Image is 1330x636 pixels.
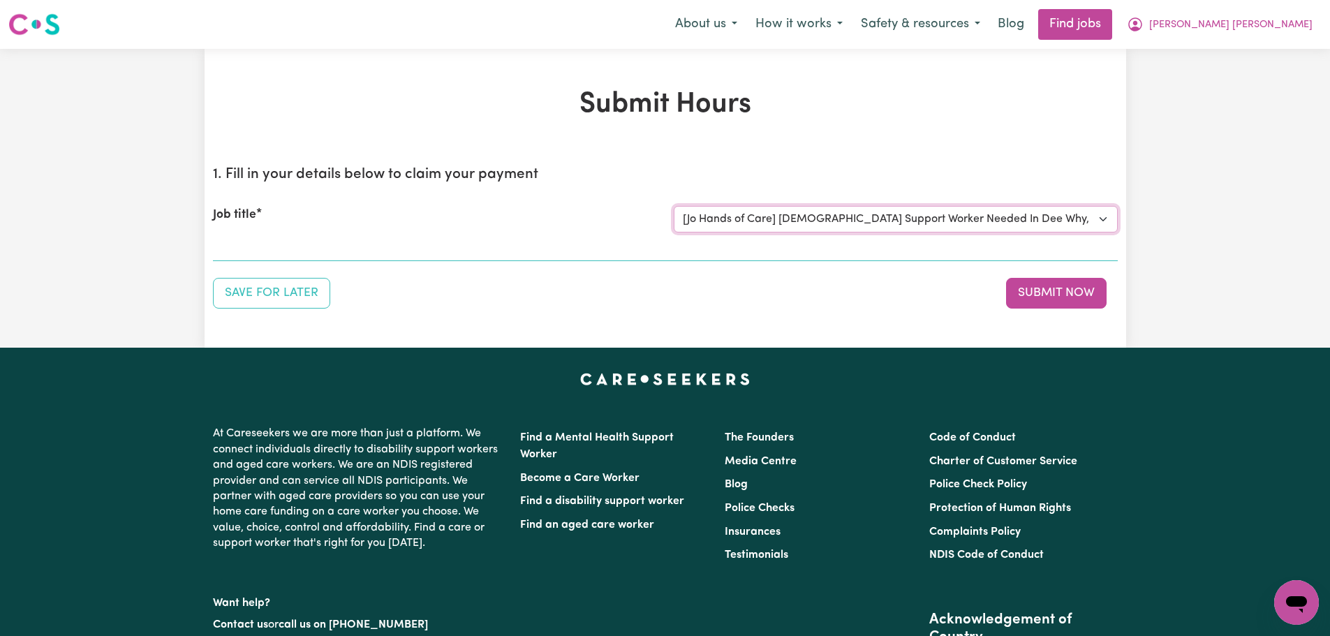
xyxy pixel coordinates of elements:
[520,519,654,531] a: Find an aged care worker
[213,88,1118,121] h1: Submit Hours
[8,12,60,37] img: Careseekers logo
[725,456,797,467] a: Media Centre
[725,432,794,443] a: The Founders
[1118,10,1322,39] button: My Account
[279,619,428,630] a: call us on [PHONE_NUMBER]
[213,166,1118,184] h2: 1. Fill in your details below to claim your payment
[725,503,795,514] a: Police Checks
[666,10,746,39] button: About us
[1006,278,1107,309] button: Submit your job report
[520,496,684,507] a: Find a disability support worker
[213,278,330,309] button: Save your job report
[725,479,748,490] a: Blog
[213,590,503,611] p: Want help?
[929,479,1027,490] a: Police Check Policy
[213,420,503,556] p: At Careseekers we are more than just a platform. We connect individuals directly to disability su...
[1149,17,1313,33] span: [PERSON_NAME] [PERSON_NAME]
[213,206,256,224] label: Job title
[520,473,640,484] a: Become a Care Worker
[989,9,1033,40] a: Blog
[746,10,852,39] button: How it works
[929,549,1044,561] a: NDIS Code of Conduct
[929,503,1071,514] a: Protection of Human Rights
[1038,9,1112,40] a: Find jobs
[852,10,989,39] button: Safety & resources
[580,373,750,384] a: Careseekers home page
[929,456,1077,467] a: Charter of Customer Service
[725,549,788,561] a: Testimonials
[8,8,60,40] a: Careseekers logo
[1274,580,1319,625] iframe: Button to launch messaging window
[520,432,674,460] a: Find a Mental Health Support Worker
[929,432,1016,443] a: Code of Conduct
[929,526,1021,538] a: Complaints Policy
[725,526,781,538] a: Insurances
[213,619,268,630] a: Contact us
